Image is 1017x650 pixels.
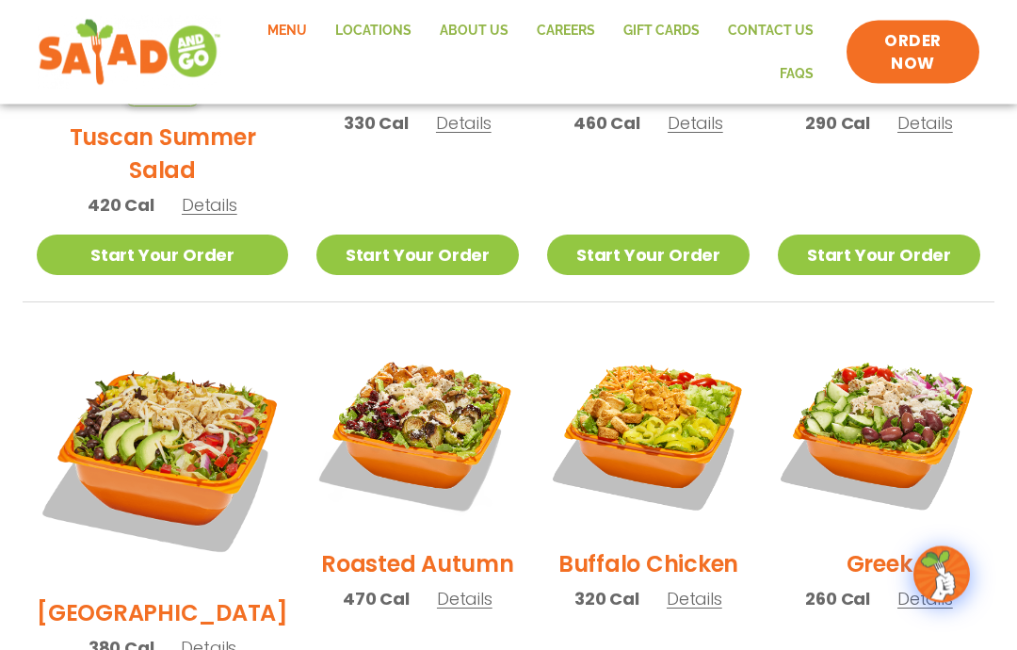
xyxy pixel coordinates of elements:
a: Start Your Order [547,236,750,276]
a: Start Your Order [778,236,980,276]
span: Details [182,194,237,218]
span: 330 Cal [344,111,409,137]
a: Careers [523,9,609,53]
span: 470 Cal [343,587,410,612]
a: Menu [253,9,321,53]
span: Details [668,112,723,136]
img: wpChatIcon [915,548,968,601]
span: 420 Cal [88,193,154,219]
a: FAQs [766,53,828,96]
span: 260 Cal [805,587,870,612]
span: Details [437,588,492,611]
a: Start Your Order [316,236,519,276]
a: Locations [321,9,426,53]
img: Product photo for Buffalo Chicken Salad [547,332,750,534]
img: Product photo for Greek Salad [778,332,980,534]
img: Product photo for Roasted Autumn Salad [316,332,519,534]
img: new-SAG-logo-768×292 [38,15,221,90]
span: 460 Cal [573,111,640,137]
span: 290 Cal [805,111,870,137]
span: ORDER NOW [865,30,960,75]
span: Details [897,588,953,611]
a: Contact Us [714,9,828,53]
a: ORDER NOW [847,21,979,85]
h2: Greek [847,548,912,581]
a: About Us [426,9,523,53]
a: GIFT CARDS [609,9,714,53]
h2: Buffalo Chicken [558,548,738,581]
span: Details [667,588,722,611]
nav: Menu [240,9,829,95]
img: Product photo for BBQ Ranch Salad [37,332,288,583]
span: Details [897,112,953,136]
a: Start Your Order [37,236,288,276]
span: Details [436,112,492,136]
span: 320 Cal [574,587,639,612]
h2: [GEOGRAPHIC_DATA] [37,597,288,630]
h2: Tuscan Summer Salad [37,122,288,187]
h2: Roasted Autumn [321,548,514,581]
